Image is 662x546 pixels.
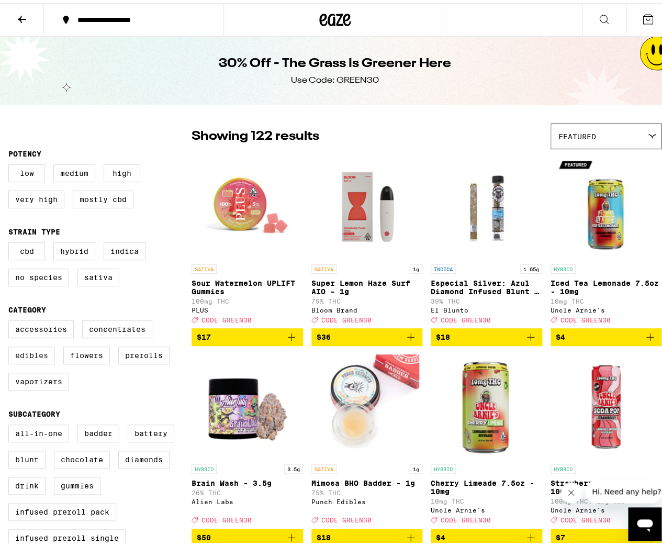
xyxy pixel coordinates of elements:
[192,261,217,271] p: SATIVA
[551,276,662,293] p: Iced Tea Lemonade 7.5oz - 10mg
[431,504,542,510] div: Uncle Arnie's
[311,526,423,543] button: Add to bag
[558,129,596,138] span: Featured
[556,330,565,338] span: $4
[431,325,542,343] button: Add to bag
[431,495,542,502] p: 10mg THC
[431,526,542,543] button: Add to bag
[628,504,661,538] iframe: Button to launch messaging window
[431,351,542,525] a: Open page for Cherry Limeade 7.5oz - 10mg from Uncle Arnie's
[311,486,423,493] p: 75% THC
[192,295,303,302] p: 100mg THC
[195,351,299,456] img: Alien Labs - Brain Wash - 3.5g
[431,304,542,310] div: El Blunto
[554,351,658,456] img: Uncle Arnie's - Strawberry Soda 12oz - 100mg
[77,265,119,283] label: Sativa
[560,479,581,500] iframe: Close message
[311,304,423,310] div: Bloom Brand
[128,421,174,439] label: Battery
[8,448,46,465] label: Blunt
[104,161,140,179] label: High
[315,351,419,456] img: Punch Edibles - Mimosa BHO Badder - 1g
[551,304,662,310] div: Uncle Arnie's
[311,276,423,293] p: Super Lemon Haze Surf AIO - 1g
[551,495,662,502] p: 100mg THC: 2mg CBD
[8,187,64,205] label: Very High
[53,161,95,179] label: Medium
[551,476,662,493] p: Strawberry Soda 12oz - 100mg
[311,495,423,502] div: Punch Edibles
[311,351,423,525] a: Open page for Mimosa BHO Badder - 1g from Punch Edibles
[77,421,119,439] label: Badder
[8,421,69,439] label: All-In-One
[73,187,133,205] label: Mostly CBD
[8,343,55,361] label: Edibles
[192,476,303,484] p: Brain Wash - 3.5g
[321,313,372,320] span: CODE GREEN30
[410,261,422,271] p: 1g
[431,261,456,271] p: INDICA
[551,151,662,325] a: Open page for Iced Tea Lemonade 7.5oz - 10mg from Uncle Arnie's
[317,530,331,539] span: $18
[54,448,110,465] label: Chocolate
[53,239,95,257] label: Hybrid
[434,351,538,456] img: Uncle Arnie's - Cherry Limeade 7.5oz - 10mg
[104,239,145,257] label: Indica
[118,343,170,361] label: Prerolls
[8,407,60,415] legend: Subcategory
[554,151,658,256] img: Uncle Arnie's - Iced Tea Lemonade 7.5oz - 10mg
[431,461,456,471] p: HYBRID
[192,486,303,493] p: 26% THC
[192,495,303,502] div: Alien Labs
[311,261,336,271] p: SATIVA
[195,151,299,256] img: PLUS - Sour Watermelon UPLIFT Gummies
[431,151,542,256] img: El Blunto - Especial Silver: Azul Diamond Infused Blunt - 1.65g
[560,514,611,520] span: CODE GREEN30
[54,474,100,492] label: Gummies
[8,239,45,257] label: CBD
[82,317,152,335] label: Concentrates
[410,461,422,471] p: 1g
[556,530,565,539] span: $7
[441,514,491,520] span: CODE GREEN30
[192,351,303,525] a: Open page for Brain Wash - 3.5g from Alien Labs
[192,276,303,293] p: Sour Watermelon UPLIFT Gummies
[551,261,576,271] p: HYBRID
[192,304,303,310] div: PLUS
[436,330,450,338] span: $18
[431,151,542,325] a: Open page for Especial Silver: Azul Diamond Infused Blunt - 1.65g from El Blunto
[8,500,116,518] label: Infused Preroll Pack
[317,330,331,338] span: $36
[311,476,423,484] p: Mimosa BHO Badder - 1g
[551,295,662,302] p: 10mg THC
[520,261,542,271] p: 1.65g
[63,343,110,361] label: Flowers
[8,474,46,492] label: Drink
[551,526,662,543] button: Add to bag
[197,530,211,539] span: $50
[192,526,303,543] button: Add to bag
[431,276,542,293] p: Especial Silver: Azul Diamond Infused Blunt - 1.65g
[8,225,60,233] legend: Strain Type
[118,448,170,465] label: Diamonds
[8,147,41,155] legend: Potency
[431,476,542,493] p: Cherry Limeade 7.5oz - 10mg
[197,330,211,338] span: $17
[551,504,662,510] div: Uncle Arnie's
[192,325,303,343] button: Add to bag
[311,325,423,343] button: Add to bag
[192,125,319,142] p: Showing 122 results
[291,72,379,83] div: Use Code: GREEN30
[8,265,69,283] label: No Species
[201,514,252,520] span: CODE GREEN30
[441,313,491,320] span: CODE GREEN30
[315,151,419,256] img: Bloom Brand - Super Lemon Haze Surf AIO - 1g
[586,477,661,500] iframe: Message from company
[284,461,303,471] p: 3.5g
[8,317,74,335] label: Accessories
[321,514,372,520] span: CODE GREEN30
[311,461,336,471] p: SATIVA
[560,313,611,320] span: CODE GREEN30
[311,295,423,302] p: 79% THC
